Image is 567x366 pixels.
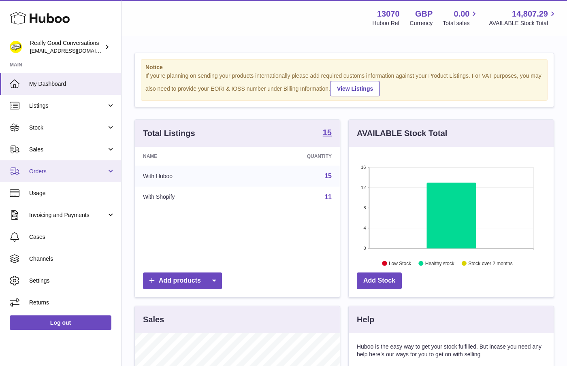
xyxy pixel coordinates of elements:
[373,19,400,27] div: Huboo Ref
[29,80,115,88] span: My Dashboard
[357,272,402,289] a: Add Stock
[489,9,557,27] a: 14,807.29 AVAILABLE Stock Total
[363,226,366,230] text: 4
[324,172,332,179] a: 15
[29,233,115,241] span: Cases
[29,255,115,263] span: Channels
[10,315,111,330] a: Log out
[143,314,164,325] h3: Sales
[512,9,548,19] span: 14,807.29
[135,166,245,187] td: With Huboo
[29,124,107,132] span: Stock
[415,9,433,19] strong: GBP
[330,81,380,96] a: View Listings
[361,185,366,190] text: 12
[10,41,22,53] img: hello@reallygoodconversations.co
[29,146,107,153] span: Sales
[357,314,374,325] h3: Help
[29,189,115,197] span: Usage
[323,128,332,136] strong: 15
[29,277,115,285] span: Settings
[357,128,447,139] h3: AVAILABLE Stock Total
[145,64,543,71] strong: Notice
[145,72,543,96] div: If you're planning on sending your products internationally please add required customs informati...
[425,260,455,266] text: Healthy stock
[489,19,557,27] span: AVAILABLE Stock Total
[29,102,107,110] span: Listings
[143,272,222,289] a: Add products
[363,205,366,210] text: 8
[361,165,366,170] text: 16
[468,260,512,266] text: Stock over 2 months
[363,246,366,251] text: 0
[245,147,340,166] th: Quantity
[443,9,479,27] a: 0.00 Total sales
[410,19,433,27] div: Currency
[29,211,107,219] span: Invoicing and Payments
[29,168,107,175] span: Orders
[377,9,400,19] strong: 13070
[30,47,119,54] span: [EMAIL_ADDRESS][DOMAIN_NAME]
[135,187,245,208] td: With Shopify
[30,39,103,55] div: Really Good Conversations
[443,19,479,27] span: Total sales
[323,128,332,138] a: 15
[29,299,115,306] span: Returns
[389,260,411,266] text: Low Stock
[454,9,470,19] span: 0.00
[324,194,332,200] a: 11
[135,147,245,166] th: Name
[357,343,546,358] p: Huboo is the easy way to get your stock fulfilled. But incase you need any help here's our ways f...
[143,128,195,139] h3: Total Listings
